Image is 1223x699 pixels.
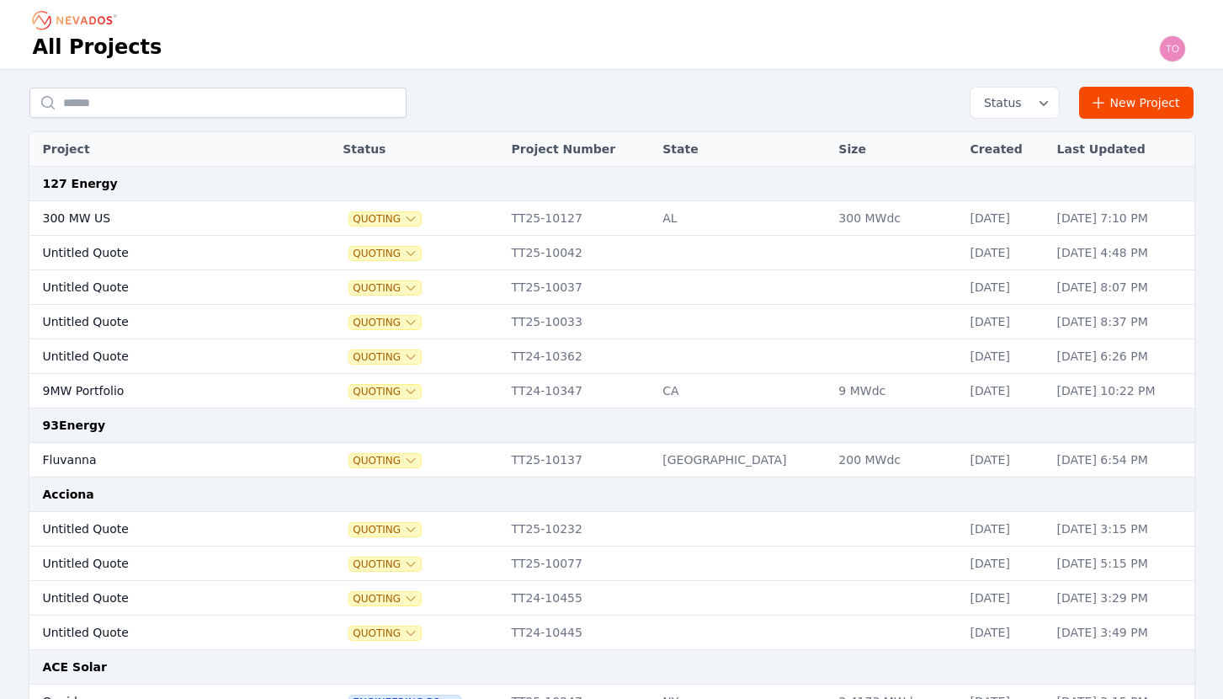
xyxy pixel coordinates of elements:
td: Untitled Quote [29,270,293,305]
tr: Untitled QuoteQuotingTT25-10033[DATE][DATE] 8:37 PM [29,305,1194,339]
tr: Untitled QuoteQuotingTT24-10362[DATE][DATE] 6:26 PM [29,339,1194,374]
td: [DATE] [962,270,1049,305]
tr: Untitled QuoteQuotingTT24-10455[DATE][DATE] 3:29 PM [29,581,1194,616]
td: 200 MWdc [830,443,961,478]
td: [DATE] [962,201,1049,236]
td: TT25-10037 [503,270,655,305]
td: [DATE] [962,305,1049,339]
td: TT25-10042 [503,236,655,270]
td: Untitled Quote [29,547,293,581]
button: Quoting [349,558,421,571]
button: Quoting [349,592,421,606]
td: TT24-10347 [503,374,655,408]
tr: FluvannaQuotingTT25-10137[GEOGRAPHIC_DATA]200 MWdc[DATE][DATE] 6:54 PM [29,443,1194,478]
button: Quoting [349,627,421,640]
tr: Untitled QuoteQuotingTT25-10077[DATE][DATE] 5:15 PM [29,547,1194,581]
span: Status [977,94,1022,111]
button: Quoting [349,523,421,536]
tr: Untitled QuoteQuotingTT24-10445[DATE][DATE] 3:49 PM [29,616,1194,650]
td: [DATE] [962,236,1049,270]
td: TT24-10362 [503,339,655,374]
td: 127 Energy [29,167,1194,201]
td: 9MW Portfolio [29,374,293,408]
td: Untitled Quote [29,512,293,547]
tr: Untitled QuoteQuotingTT25-10042[DATE][DATE] 4:48 PM [29,236,1194,270]
td: TT24-10455 [503,581,655,616]
td: [DATE] 3:49 PM [1049,616,1194,650]
img: todd.padezanin@nevados.solar [1159,35,1186,62]
td: 93Energy [29,408,1194,443]
td: TT25-10137 [503,443,655,478]
td: 300 MW US [29,201,293,236]
nav: Breadcrumb [33,7,122,34]
button: Quoting [349,281,421,295]
td: 300 MWdc [830,201,961,236]
td: Untitled Quote [29,339,293,374]
button: Quoting [349,385,421,398]
th: State [654,132,830,167]
td: ACE Solar [29,650,1194,685]
th: Size [830,132,961,167]
tr: 9MW PortfolioQuotingTT24-10347CA9 MWdc[DATE][DATE] 10:22 PM [29,374,1194,408]
td: Acciona [29,478,1194,512]
td: [DATE] [962,547,1049,581]
td: Untitled Quote [29,581,293,616]
td: TT25-10077 [503,547,655,581]
td: Untitled Quote [29,236,293,270]
td: [DATE] 7:10 PM [1049,201,1194,236]
td: [DATE] 8:37 PM [1049,305,1194,339]
td: Fluvanna [29,443,293,478]
td: 9 MWdc [830,374,961,408]
td: [DATE] 6:26 PM [1049,339,1194,374]
tr: Untitled QuoteQuotingTT25-10232[DATE][DATE] 3:15 PM [29,512,1194,547]
td: [DATE] 8:07 PM [1049,270,1194,305]
td: [GEOGRAPHIC_DATA] [654,443,830,478]
td: CA [654,374,830,408]
td: TT25-10232 [503,512,655,547]
tr: Untitled QuoteQuotingTT25-10037[DATE][DATE] 8:07 PM [29,270,1194,305]
td: Untitled Quote [29,305,293,339]
td: TT25-10127 [503,201,655,236]
tr: 300 MW USQuotingTT25-10127AL300 MWdc[DATE][DATE] 7:10 PM [29,201,1194,236]
td: TT24-10445 [503,616,655,650]
button: Quoting [349,350,421,364]
td: [DATE] 10:22 PM [1049,374,1194,408]
td: [DATE] 6:54 PM [1049,443,1194,478]
a: New Project [1079,87,1194,119]
h1: All Projects [33,34,162,61]
button: Quoting [349,454,421,467]
th: Status [334,132,502,167]
td: AL [654,201,830,236]
td: [DATE] 3:29 PM [1049,581,1194,616]
td: [DATE] [962,616,1049,650]
td: [DATE] [962,339,1049,374]
td: [DATE] 3:15 PM [1049,512,1194,547]
td: [DATE] [962,374,1049,408]
td: [DATE] [962,581,1049,616]
th: Project Number [503,132,655,167]
button: Quoting [349,316,421,329]
th: Last Updated [1049,132,1194,167]
th: Project [29,132,293,167]
td: [DATE] [962,512,1049,547]
td: Untitled Quote [29,616,293,650]
th: Created [962,132,1049,167]
td: TT25-10033 [503,305,655,339]
td: [DATE] 4:48 PM [1049,236,1194,270]
button: Quoting [349,247,421,260]
button: Quoting [349,212,421,226]
td: [DATE] 5:15 PM [1049,547,1194,581]
button: Status [970,88,1059,118]
td: [DATE] [962,443,1049,478]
